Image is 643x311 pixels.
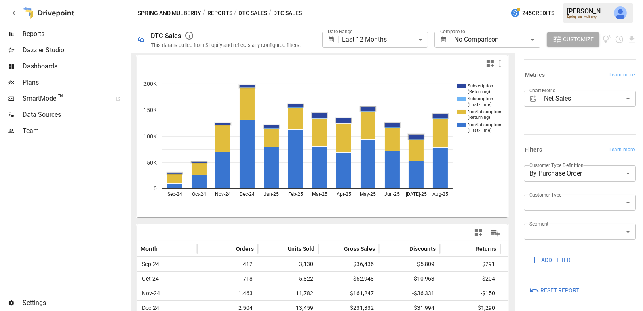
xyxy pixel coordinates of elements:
span: -$36,331 [383,286,436,300]
text: Jun-25 [384,191,400,197]
button: ADD FILTER [524,253,576,267]
button: Sort [158,243,170,254]
text: (Returning) [468,89,490,94]
span: Oct-24 [141,272,160,286]
span: SmartModel [23,94,107,104]
span: -$10,963 [383,272,436,286]
div: 🛍 [138,36,144,43]
span: $51,781 [504,272,557,286]
text: NonSubscription [468,109,501,114]
span: Discounts [409,245,436,253]
label: Customer Type Definition [529,162,584,169]
button: Sort [276,243,287,254]
div: / [234,8,237,18]
button: Julie Wilton [609,2,632,24]
button: Manage Columns [487,224,505,242]
h6: Metrics [525,71,545,80]
span: 245 Credits [522,8,554,18]
text: Apr-25 [337,191,351,197]
span: Customize [563,34,594,44]
div: This data is pulled from Shopify and reflects any configured filters. [151,42,301,48]
text: 0 [154,185,157,192]
h6: Filters [525,146,542,154]
span: 412 [201,257,254,271]
span: -$204 [444,272,496,286]
span: 718 [201,272,254,286]
label: Customer Type [529,191,562,198]
span: -$291 [444,257,496,271]
span: 1,463 [201,286,254,300]
text: Mar-25 [312,191,327,197]
span: Settings [23,298,129,308]
span: Returns [476,245,496,253]
div: No Comparison [454,32,540,48]
text: 200K [143,80,157,87]
text: 100K [143,133,157,140]
label: Segment [529,220,548,227]
text: (Returning) [468,115,490,120]
label: Chart Metric [529,87,556,94]
button: Reports [207,8,232,18]
span: Gross Sales [344,245,375,253]
text: Aug-25 [432,191,448,197]
button: 245Credits [507,6,558,21]
text: (First-Time) [468,128,492,133]
span: Month [141,245,158,253]
text: Subscription [468,83,493,89]
text: 50K [147,159,157,166]
span: -$5,809 [383,257,436,271]
label: Date Range [328,28,353,35]
div: [PERSON_NAME] [567,7,609,15]
label: Compare to [440,28,465,35]
text: 150K [143,107,157,113]
span: Data Sources [23,110,129,120]
span: $30,335 [504,257,557,271]
img: Julie Wilton [614,6,627,19]
span: $36,436 [323,257,375,271]
div: / [203,8,206,18]
div: Net Sales [544,91,636,107]
span: Sep-24 [141,257,160,271]
span: -$150 [444,286,496,300]
span: $62,948 [323,272,375,286]
span: 5,822 [262,272,314,286]
button: Sort [332,243,343,254]
button: Customize [547,32,599,47]
span: Units Sold [288,245,314,253]
span: Team [23,126,129,136]
text: Dec-24 [240,191,255,197]
button: Sort [224,243,235,254]
button: Reset Report [524,283,585,298]
span: Reports [23,29,129,39]
button: Sort [397,243,409,254]
div: DTC Sales [151,32,181,40]
span: Last 12 Months [342,36,387,43]
span: Learn more [609,146,635,154]
span: Learn more [609,71,635,79]
div: / [269,8,272,18]
button: View documentation [603,32,612,47]
span: Reset Report [540,286,579,296]
span: Dazzler Studio [23,45,129,55]
button: Sort [464,243,475,254]
text: May-25 [360,191,376,197]
text: Feb-25 [288,191,303,197]
span: $161,247 [323,286,375,300]
text: [DATE]-25 [406,191,427,197]
div: A chart. [137,72,508,217]
text: Jan-25 [264,191,279,197]
text: Subscription [468,96,493,102]
text: (First-Time) [468,102,492,107]
span: 3,130 [262,257,314,271]
button: DTC Sales [238,8,267,18]
div: By Purchase Order [524,165,636,182]
button: Download report [627,35,637,44]
text: NonSubscription [468,122,501,127]
span: $124,765 [504,286,557,300]
div: Spring and Mulberry [567,15,609,19]
span: 11,782 [262,286,314,300]
text: Oct-24 [192,191,206,197]
span: ™ [58,93,63,103]
span: Plans [23,78,129,87]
